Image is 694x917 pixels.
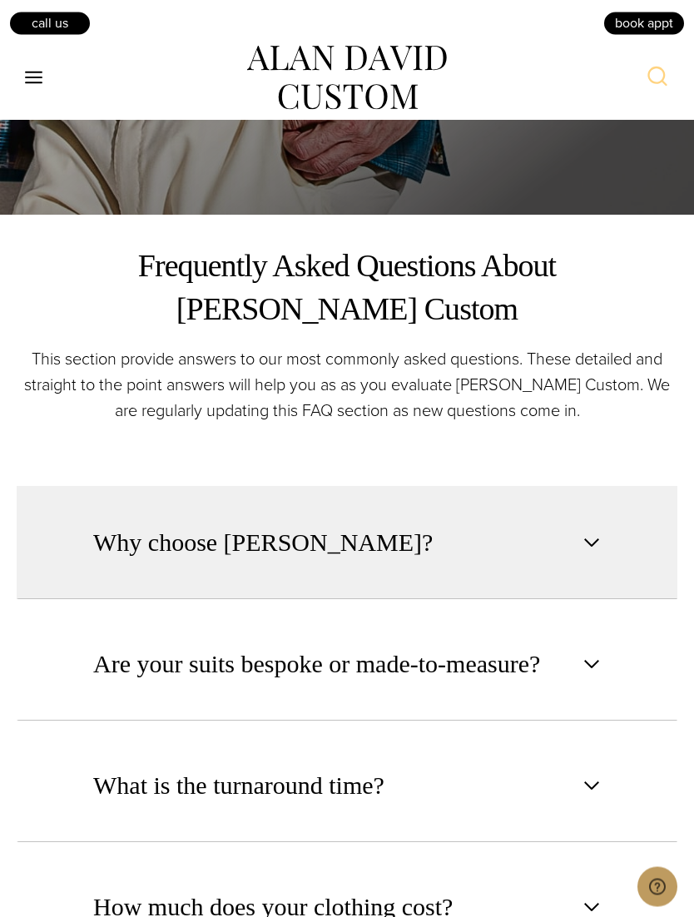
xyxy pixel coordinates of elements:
[17,63,52,93] button: Open menu
[17,347,677,424] p: This section provide answers to our most commonly asked questions. These detailed and straight to...
[17,487,677,600] button: Why choose [PERSON_NAME]?
[93,647,540,683] span: Are your suits bespoke or made-to-measure?
[637,58,677,98] button: View Search Form
[17,608,677,721] button: Are your suits bespoke or made-to-measure?
[8,11,92,36] a: Call Us
[93,768,384,805] span: What is the turnaround time?
[637,867,677,909] iframe: Opens a widget where you can chat to one of our agents
[247,46,447,111] img: alan david custom
[602,11,686,36] a: book appt
[17,730,677,843] button: What is the turnaround time?
[93,525,433,562] span: Why choose [PERSON_NAME]?
[17,245,677,331] h2: Frequently Asked Questions About [PERSON_NAME] Custom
